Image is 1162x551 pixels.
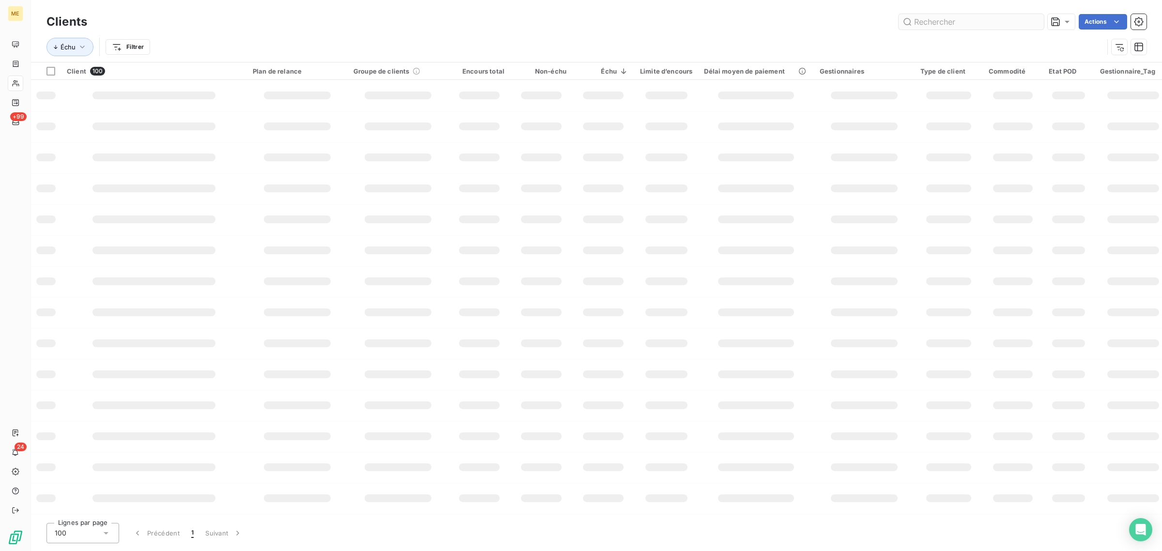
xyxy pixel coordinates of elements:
div: Encours total [454,67,505,75]
img: Logo LeanPay [8,530,23,545]
div: Échu [578,67,628,75]
div: Non-échu [516,67,566,75]
button: Actions [1079,14,1127,30]
div: Délai moyen de paiement [704,67,808,75]
button: 1 [185,523,199,543]
span: 24 [15,443,27,451]
button: Précédent [127,523,185,543]
div: Gestionnaires [820,67,909,75]
span: 1 [191,528,194,538]
input: Rechercher [899,14,1044,30]
button: Suivant [199,523,248,543]
span: Échu [61,43,76,51]
button: Filtrer [106,39,150,55]
div: Etat POD [1049,67,1088,75]
div: Type de client [920,67,977,75]
span: 100 [55,528,66,538]
button: Échu [46,38,93,56]
span: Groupe de clients [353,67,410,75]
div: Open Intercom Messenger [1129,518,1152,541]
span: 100 [90,67,105,76]
span: +99 [10,112,27,121]
div: Limite d’encours [640,67,692,75]
span: Client [67,67,86,75]
h3: Clients [46,13,87,31]
div: Commodité [989,67,1037,75]
div: Plan de relance [253,67,342,75]
div: ME [8,6,23,21]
